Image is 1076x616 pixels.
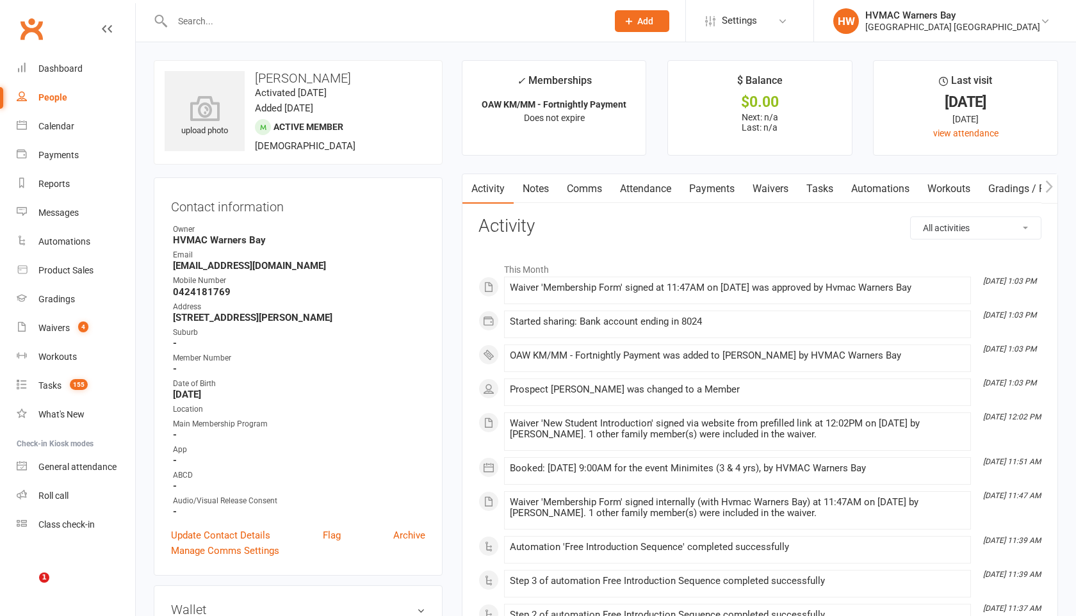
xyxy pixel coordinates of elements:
div: Location [173,403,425,416]
a: Comms [558,174,611,204]
div: Product Sales [38,265,94,275]
iframe: Intercom live chat [13,572,44,603]
time: Added [DATE] [255,102,313,114]
div: Last visit [939,72,992,95]
a: Gradings [17,285,135,314]
a: Waivers 4 [17,314,135,343]
i: [DATE] 11:47 AM [983,491,1041,500]
div: Booked: [DATE] 9:00AM for the event Minimites (3 & 4 yrs), by HVMAC Warners Bay [510,463,965,474]
span: 155 [70,379,88,390]
div: Waiver 'New Student Introduction' signed via website from prefilled link at 12:02PM on [DATE] by ... [510,418,965,440]
span: Active member [273,122,343,132]
div: OAW KM/MM - Fortnightly Payment was added to [PERSON_NAME] by HVMAC Warners Bay [510,350,965,361]
div: Started sharing: Bank account ending in 8024 [510,316,965,327]
strong: 0424181769 [173,286,425,298]
div: Waivers [38,323,70,333]
div: HVMAC Warners Bay [865,10,1040,21]
strong: - [173,363,425,375]
a: Tasks 155 [17,371,135,400]
div: [GEOGRAPHIC_DATA] [GEOGRAPHIC_DATA] [865,21,1040,33]
a: Calendar [17,112,135,141]
div: Class check-in [38,519,95,530]
div: App [173,444,425,456]
strong: [EMAIL_ADDRESS][DOMAIN_NAME] [173,260,425,272]
i: [DATE] 1:03 PM [983,311,1036,320]
div: Tasks [38,380,61,391]
div: Calendar [38,121,74,131]
span: Add [637,16,653,26]
a: People [17,83,135,112]
a: Tasks [797,174,842,204]
div: People [38,92,67,102]
a: What's New [17,400,135,429]
i: ✓ [517,75,525,87]
strong: [STREET_ADDRESS][PERSON_NAME] [173,312,425,323]
div: $ Balance [737,72,783,95]
a: Waivers [744,174,797,204]
strong: HVMAC Warners Bay [173,234,425,246]
div: Email [173,249,425,261]
div: Mobile Number [173,275,425,287]
strong: OAW KM/MM - Fortnightly Payment [482,99,626,109]
h3: Activity [478,216,1041,236]
div: Audio/Visual Release Consent [173,495,425,507]
div: Automations [38,236,90,247]
a: Flag [323,528,341,543]
a: view attendance [933,128,999,138]
a: Payments [680,174,744,204]
div: Automation 'Free Introduction Sequence' completed successfully [510,542,965,553]
div: General attendance [38,462,117,472]
div: Reports [38,179,70,189]
i: [DATE] 1:03 PM [983,277,1036,286]
a: General attendance kiosk mode [17,453,135,482]
span: Does not expire [524,113,585,123]
a: Notes [514,174,558,204]
i: [DATE] 1:03 PM [983,378,1036,387]
a: Reports [17,170,135,199]
i: [DATE] 1:03 PM [983,344,1036,353]
p: Next: n/a Last: n/a [680,112,840,133]
i: [DATE] 11:39 AM [983,536,1041,545]
div: Workouts [38,352,77,362]
span: Settings [722,6,757,35]
div: Payments [38,150,79,160]
div: upload photo [165,95,245,138]
div: [DATE] [885,112,1046,126]
strong: - [173,506,425,517]
a: Clubworx [15,13,47,45]
a: Class kiosk mode [17,510,135,539]
li: This Month [478,256,1041,277]
div: Messages [38,207,79,218]
h3: Contact information [171,195,425,214]
div: Waiver 'Membership Form' signed at 11:47AM on [DATE] was approved by Hvmac Warners Bay [510,282,965,293]
a: Update Contact Details [171,528,270,543]
div: Suburb [173,327,425,339]
a: Archive [393,528,425,543]
a: Product Sales [17,256,135,285]
div: Dashboard [38,63,83,74]
strong: - [173,480,425,492]
a: Workouts [918,174,979,204]
strong: - [173,455,425,466]
div: Date of Birth [173,378,425,390]
a: Payments [17,141,135,170]
div: Main Membership Program [173,418,425,430]
input: Search... [168,12,598,30]
a: Roll call [17,482,135,510]
a: Manage Comms Settings [171,543,279,558]
div: Memberships [517,72,592,96]
div: $0.00 [680,95,840,109]
i: [DATE] 12:02 PM [983,412,1041,421]
a: Automations [17,227,135,256]
span: 1 [39,572,49,583]
div: Gradings [38,294,75,304]
button: Add [615,10,669,32]
h3: [PERSON_NAME] [165,71,432,85]
div: Step 3 of automation Free Introduction Sequence completed successfully [510,576,965,587]
div: Address [173,301,425,313]
div: Owner [173,223,425,236]
i: [DATE] 11:51 AM [983,457,1041,466]
span: 4 [78,321,88,332]
div: HW [833,8,859,34]
div: Member Number [173,352,425,364]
